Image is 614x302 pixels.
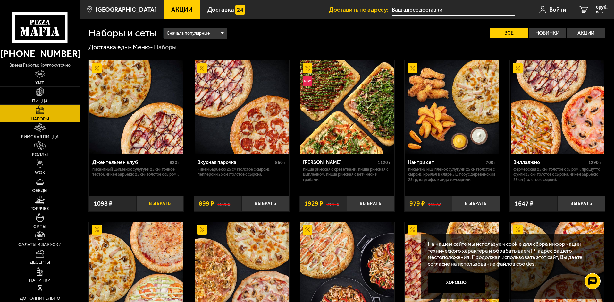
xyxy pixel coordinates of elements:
button: Выбрать [347,196,394,212]
img: Акционный [92,225,102,235]
span: Наборы [31,117,49,121]
span: 860 г [275,160,286,165]
span: Салаты и закуски [18,243,62,247]
div: Вкусная парочка [198,159,273,165]
a: АкционныйНовинкаМама Миа [299,60,395,154]
img: Вилладжио [511,60,604,154]
span: Обеды [32,189,47,193]
div: [PERSON_NAME] [303,159,376,165]
p: На нашем сайте мы используем cookie для сбора информации технического характера и обрабатываем IP... [428,241,595,267]
span: Войти [549,6,566,13]
span: 1929 ₽ [304,200,323,207]
img: Вкусная парочка [195,60,288,154]
img: Кантри сет [405,60,499,154]
img: Акционный [92,63,102,73]
span: 899 ₽ [199,200,214,207]
span: Хит [35,81,44,85]
button: Выбрать [558,196,605,212]
s: 1098 ₽ [217,200,230,207]
label: Акции [567,28,605,38]
p: Пикантный цыплёнок сулугуни 25 см (тонкое тесто), Чикен Барбекю 25 см (толстое с сыром). [92,167,181,177]
span: 979 ₽ [409,200,425,207]
div: Кантри сет [408,159,484,165]
span: 700 г [486,160,496,165]
span: Сначала популярные [167,27,210,40]
span: Роллы [32,153,48,157]
img: Акционный [408,225,417,235]
img: Акционный [303,225,312,235]
button: Выбрать [136,196,184,212]
span: Доставить по адресу: [329,6,392,13]
input: Ваш адрес доставки [392,4,515,16]
button: Выбрать [242,196,289,212]
span: 0 руб. [596,5,608,10]
img: Акционный [303,63,312,73]
s: 1167 ₽ [428,200,441,207]
img: Акционный [408,63,417,73]
span: Римская пицца [21,135,59,139]
div: Джентельмен клуб [92,159,168,165]
img: Мама Миа [300,60,394,154]
img: Акционный [197,63,207,73]
a: АкционныйДжентельмен клуб [89,60,184,154]
span: 1120 г [378,160,391,165]
img: Новинка [303,76,312,86]
img: Акционный [513,225,523,235]
button: Выбрать [452,196,500,212]
a: Доставка еды- [88,43,132,51]
span: Супы [33,225,46,229]
span: 0 шт. [596,10,608,14]
img: Джентельмен клуб [89,60,183,154]
span: 820 г [170,160,180,165]
span: Пицца [32,99,48,103]
span: Акции [171,6,193,13]
label: Новинки [529,28,567,38]
a: Меню- [133,43,153,51]
p: Пицца Римская с креветками, Пицца Римская с цыплёнком, Пицца Римская с ветчиной и грибами. [303,167,391,182]
span: Горячее [30,207,49,211]
button: Хорошо [428,273,485,293]
span: Дополнительно [20,296,60,301]
a: АкционныйКантри сет [405,60,500,154]
span: Доставка [207,6,234,13]
div: Наборы [154,43,177,51]
p: Фермерская 25 см (толстое с сыром), Прошутто Фунги 25 см (толстое с сыром), Чикен Барбекю 25 см (... [513,167,601,182]
img: Акционный [513,63,523,73]
s: 2147 ₽ [326,200,339,207]
img: 15daf4d41897b9f0e9f617042186c801.svg [235,5,245,15]
span: Десерты [30,260,50,265]
span: [GEOGRAPHIC_DATA] [96,6,156,13]
label: Все [490,28,528,38]
div: Вилладжио [513,159,587,165]
h1: Наборы и сеты [88,28,157,38]
p: Пикантный цыплёнок сулугуни 25 см (толстое с сыром), крылья в кляре 5 шт соус деревенский 25 гр, ... [408,167,496,182]
span: Напитки [29,278,51,283]
span: 1290 г [588,160,601,165]
img: Акционный [197,225,207,235]
span: 1647 ₽ [515,200,534,207]
a: АкционныйВилладжио [510,60,605,154]
span: 1098 ₽ [94,200,113,207]
p: Чикен Барбекю 25 см (толстое с сыром), Пепперони 25 см (толстое с сыром). [198,167,286,177]
a: АкционныйВкусная парочка [194,60,289,154]
span: WOK [35,171,45,175]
